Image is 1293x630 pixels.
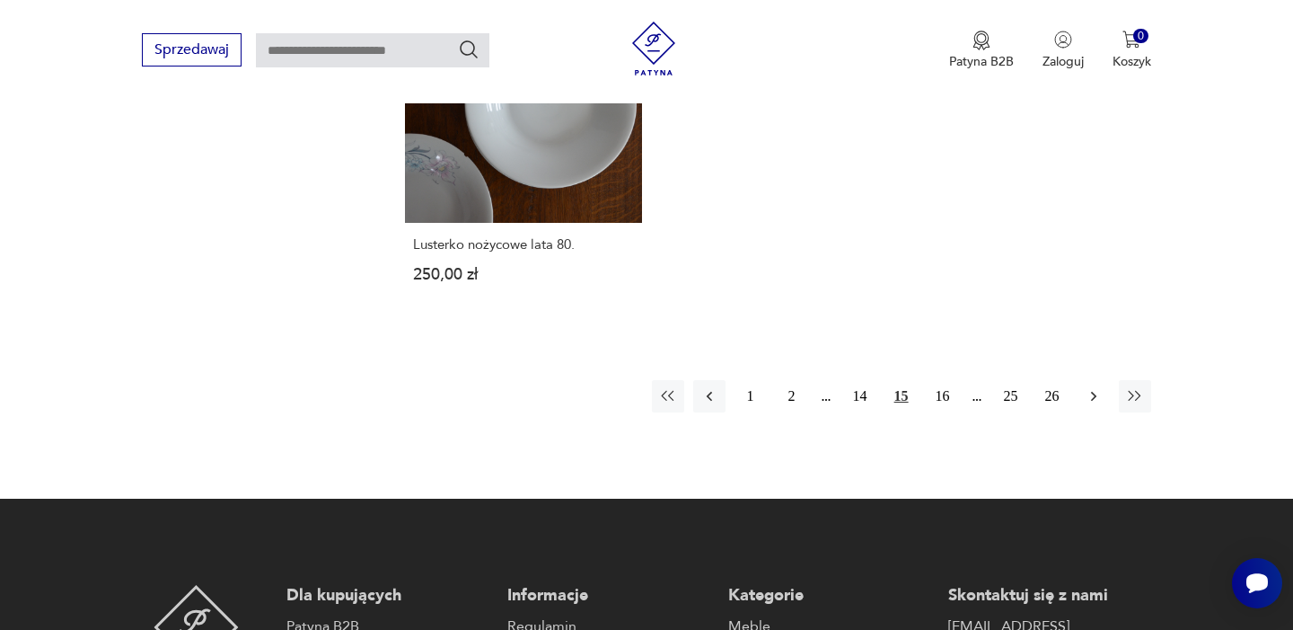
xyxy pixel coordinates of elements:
[949,53,1014,70] p: Patyna B2B
[948,585,1151,607] p: Skontaktuj się z nami
[734,380,767,413] button: 1
[286,585,489,607] p: Dla kupujących
[927,380,959,413] button: 16
[949,31,1014,70] button: Patyna B2B
[1133,29,1148,44] div: 0
[949,31,1014,70] a: Ikona medaluPatyna B2B
[1113,53,1151,70] p: Koszyk
[728,585,931,607] p: Kategorie
[142,45,242,58] a: Sprzedawaj
[458,39,479,60] button: Szukaj
[627,22,681,75] img: Patyna - sklep z meblami i dekoracjami vintage
[1054,31,1072,49] img: Ikonka użytkownika
[507,585,710,607] p: Informacje
[995,380,1027,413] button: 25
[1036,380,1069,413] button: 26
[142,33,242,67] button: Sprzedawaj
[972,31,990,50] img: Ikona medalu
[844,380,876,413] button: 14
[1042,53,1084,70] p: Zaloguj
[1113,31,1151,70] button: 0Koszyk
[776,380,808,413] button: 2
[413,237,633,253] h3: Lusterko nożycowe lata 80.
[1122,31,1140,49] img: Ikona koszyka
[1042,31,1084,70] button: Zaloguj
[885,380,918,413] button: 15
[1232,558,1282,608] iframe: Smartsupp widget button
[413,267,633,282] p: 250,00 zł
